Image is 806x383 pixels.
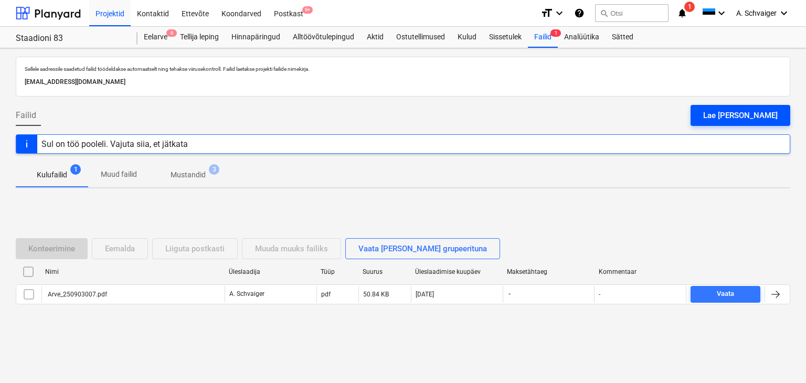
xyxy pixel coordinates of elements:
span: 1 [70,164,81,175]
div: Üleslaadimise kuupäev [415,268,499,275]
div: Failid [528,27,558,48]
a: Ostutellimused [390,27,451,48]
p: Sellele aadressile saadetud failid töödeldakse automaatselt ning tehakse viirusekontroll. Failid ... [25,66,781,72]
button: Otsi [595,4,669,22]
a: Aktid [360,27,390,48]
a: Failid1 [528,27,558,48]
i: keyboard_arrow_down [553,7,566,19]
span: 3 [209,164,219,175]
span: 6 [166,29,177,37]
span: Failid [16,109,36,122]
a: Kulud [451,27,483,48]
div: [DATE] [416,291,434,298]
i: keyboard_arrow_down [778,7,790,19]
i: Abikeskus [574,7,585,19]
div: Maksetähtaeg [507,268,590,275]
a: Analüütika [558,27,606,48]
a: Sätted [606,27,640,48]
div: Kommentaar [599,268,682,275]
span: A. Schvaiger [736,9,777,17]
div: 50.84 KB [363,291,389,298]
span: search [600,9,608,17]
p: [EMAIL_ADDRESS][DOMAIN_NAME] [25,77,781,88]
button: Vaata [PERSON_NAME] grupeerituna [345,238,500,259]
p: Muud failid [101,169,137,180]
span: 1 [550,29,561,37]
div: Nimi [45,268,220,275]
a: Sissetulek [483,27,528,48]
a: Hinnapäringud [225,27,287,48]
button: Lae [PERSON_NAME] [691,105,790,126]
p: Mustandid [171,169,206,180]
span: 1 [684,2,695,12]
div: pdf [321,291,331,298]
div: Vaata [717,288,734,300]
span: - [507,290,512,299]
div: Suurus [363,268,407,275]
a: Tellija leping [174,27,225,48]
div: Staadioni 83 [16,33,125,44]
a: Alltöövõtulepingud [287,27,360,48]
span: 9+ [302,6,313,14]
iframe: Chat Widget [754,333,806,383]
div: Üleslaadija [229,268,312,275]
p: Kulufailid [37,169,67,180]
p: A. Schvaiger [229,290,264,299]
button: Vaata [691,286,760,303]
i: format_size [540,7,553,19]
div: Vaata [PERSON_NAME] grupeerituna [358,242,487,256]
a: Eelarve6 [137,27,174,48]
div: Sul on töö pooleli. Vajuta siia, et jätkata [41,139,188,149]
div: Eelarve [137,27,174,48]
i: notifications [677,7,687,19]
i: keyboard_arrow_down [715,7,728,19]
div: Tüüp [321,268,354,275]
div: Arve_250903007.pdf [46,291,107,298]
div: Lae [PERSON_NAME] [703,109,778,122]
div: Vestlusvidin [754,333,806,383]
div: - [599,291,600,298]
